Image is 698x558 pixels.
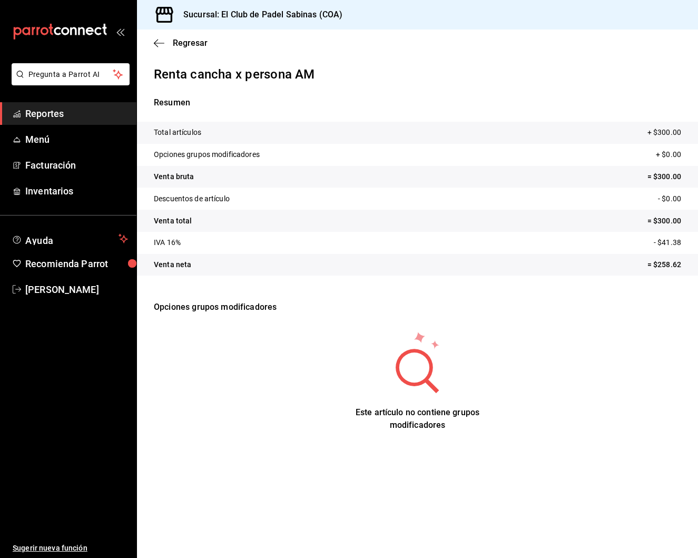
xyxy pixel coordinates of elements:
span: [PERSON_NAME] [25,282,128,297]
p: Opciones grupos modificadores [154,288,681,326]
p: Venta neta [154,259,191,270]
span: Facturación [25,158,128,172]
p: Opciones grupos modificadores [154,149,260,160]
p: Total artículos [154,127,201,138]
span: Inventarios [25,184,128,198]
span: Pregunta a Parrot AI [28,69,113,80]
span: Sugerir nueva función [13,543,128,554]
p: Renta cancha x persona AM [154,65,681,84]
span: Ayuda [25,232,114,245]
p: Venta bruta [154,171,194,182]
p: = $258.62 [647,259,681,270]
button: Regresar [154,38,208,48]
p: - $0.00 [658,193,681,204]
button: Pregunta a Parrot AI [12,63,130,85]
p: = $300.00 [647,216,681,227]
button: open_drawer_menu [116,27,124,36]
p: IVA 16% [154,237,181,248]
p: Venta total [154,216,192,227]
p: = $300.00 [647,171,681,182]
h3: Sucursal: El Club de Padel Sabinas (COA) [175,8,342,21]
span: Recomienda Parrot [25,257,128,271]
p: Resumen [154,96,681,109]
a: Pregunta a Parrot AI [7,76,130,87]
span: Regresar [173,38,208,48]
p: - $41.38 [654,237,681,248]
p: + $0.00 [656,149,681,160]
p: Descuentos de artículo [154,193,230,204]
span: Menú [25,132,128,146]
span: Reportes [25,106,128,121]
span: Este artículo no contiene grupos modificadores [356,407,479,430]
p: + $300.00 [647,127,681,138]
